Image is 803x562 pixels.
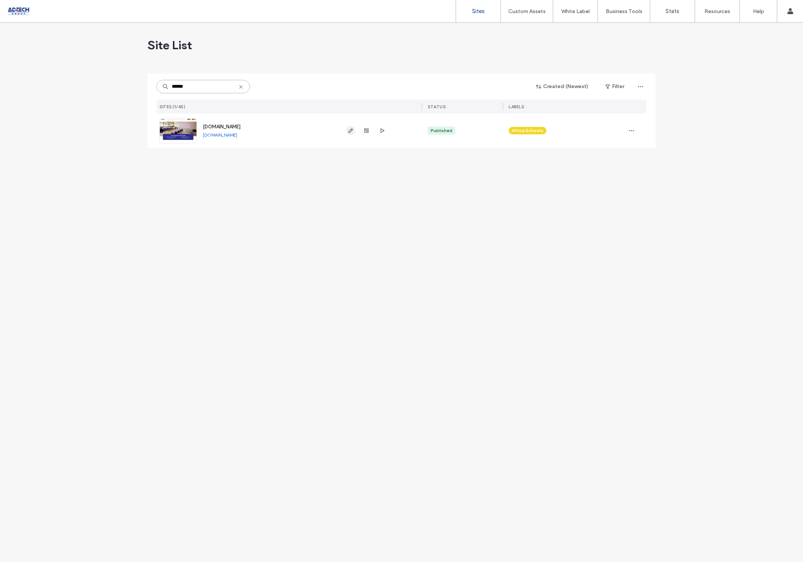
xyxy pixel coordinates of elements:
[428,104,446,109] span: STATUS
[148,38,192,53] span: Site List
[509,104,524,109] span: LABELS
[203,132,237,138] a: [DOMAIN_NAME]
[598,81,632,93] button: Filter
[472,8,485,15] label: Sites
[666,8,679,15] label: Stats
[530,81,595,93] button: Created (Newest)
[561,8,590,15] label: White Label
[704,8,730,15] label: Resources
[17,5,32,12] span: Help
[753,8,764,15] label: Help
[159,104,185,109] span: SITES (1/45)
[508,8,546,15] label: Custom Assets
[606,8,642,15] label: Business Tools
[203,124,241,129] a: [DOMAIN_NAME]
[512,127,543,134] span: Africa Schools
[431,127,452,134] div: Published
